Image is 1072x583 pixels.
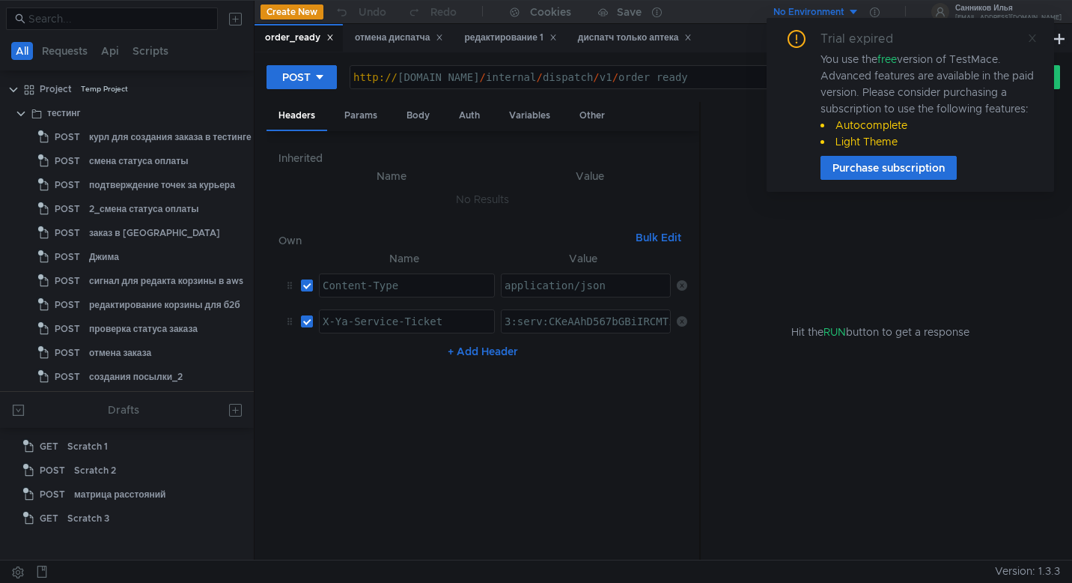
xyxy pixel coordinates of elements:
div: редактирование 1 [464,30,556,46]
div: Variables [497,102,562,130]
div: перенос слота [89,390,153,412]
div: подтверждение точек за курьера [89,174,235,196]
h6: Inherited [278,149,687,167]
span: POST [55,222,80,244]
div: Project [40,78,72,100]
div: редактирование корзины для б2б [89,294,240,316]
div: Джима [89,246,119,268]
div: тестинг [47,102,81,124]
div: проверка статуса заказа [89,318,198,340]
div: Scratch 2 [74,459,116,482]
button: Purchase subscription [820,156,957,180]
span: POST [55,342,80,364]
span: POST [55,366,80,388]
span: POST [55,318,80,340]
div: диспатч только аптека [578,30,692,46]
span: RUN [823,325,846,339]
span: POST [40,483,65,506]
button: Bulk Edit [630,229,687,247]
div: No Environment [773,5,844,19]
li: Autocomplete [820,117,1036,133]
div: POST [282,69,311,85]
button: + Add Header [442,342,524,360]
span: GET [40,507,58,530]
div: Cookies [530,3,571,21]
div: Headers [267,102,327,131]
li: Light Theme [820,133,1036,150]
th: Name [290,167,493,185]
div: Undo [359,3,386,21]
th: Value [495,250,671,268]
div: Body [395,102,442,130]
input: Search... [28,10,209,27]
div: [EMAIL_ADDRESS][DOMAIN_NAME] [955,15,1062,20]
button: Api [97,42,124,60]
button: POST [267,65,337,89]
h6: Own [278,232,630,250]
span: POST [55,294,80,316]
div: Redo [430,3,457,21]
div: Save [617,7,642,17]
button: Create New [261,4,323,19]
th: Name [313,250,495,268]
div: создания посылки_2 [89,366,183,388]
button: Scripts [128,42,173,60]
div: You use the version of TestMace. Advanced features are available in the paid version. Please cons... [820,51,1036,150]
div: Temp Project [81,78,128,100]
div: 2_смена статуса оплаты [89,198,198,220]
div: отмена заказа [89,342,151,364]
button: Undo [323,1,397,23]
th: Value [493,167,687,185]
div: Scratch 3 [67,507,109,530]
div: order_ready [265,30,334,46]
nz-embed-empty: No Results [456,193,509,206]
div: смена статуса оплаты [89,150,188,172]
div: заказ в [GEOGRAPHIC_DATA] [89,222,220,244]
span: POST [55,246,80,268]
span: free [877,52,897,66]
span: Version: 1.3.3 [995,561,1060,582]
div: матрица расстояний [74,483,165,506]
div: отмена диспатча [355,30,444,46]
span: POST [55,174,80,196]
button: Redo [397,1,467,23]
div: Trial expired [820,30,911,48]
div: Scratch 1 [67,435,108,458]
div: Auth [447,102,492,130]
span: POST [55,150,80,172]
span: POST [55,126,80,148]
button: All [11,42,33,60]
div: Drafts [108,401,139,419]
div: Other [567,102,617,130]
button: Requests [37,42,92,60]
span: POST [55,198,80,220]
span: Hit the button to get a response [791,324,969,340]
div: Санников Илья [955,4,1062,12]
span: POST [55,270,80,292]
span: POST [40,459,65,482]
div: курл для создания заказа в тестинге ([GEOGRAPHIC_DATA]) [89,126,359,148]
span: POST [55,390,80,412]
div: сигнал для редакта корзины в aws [89,270,243,292]
div: Params [332,102,389,130]
span: GET [40,435,58,458]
